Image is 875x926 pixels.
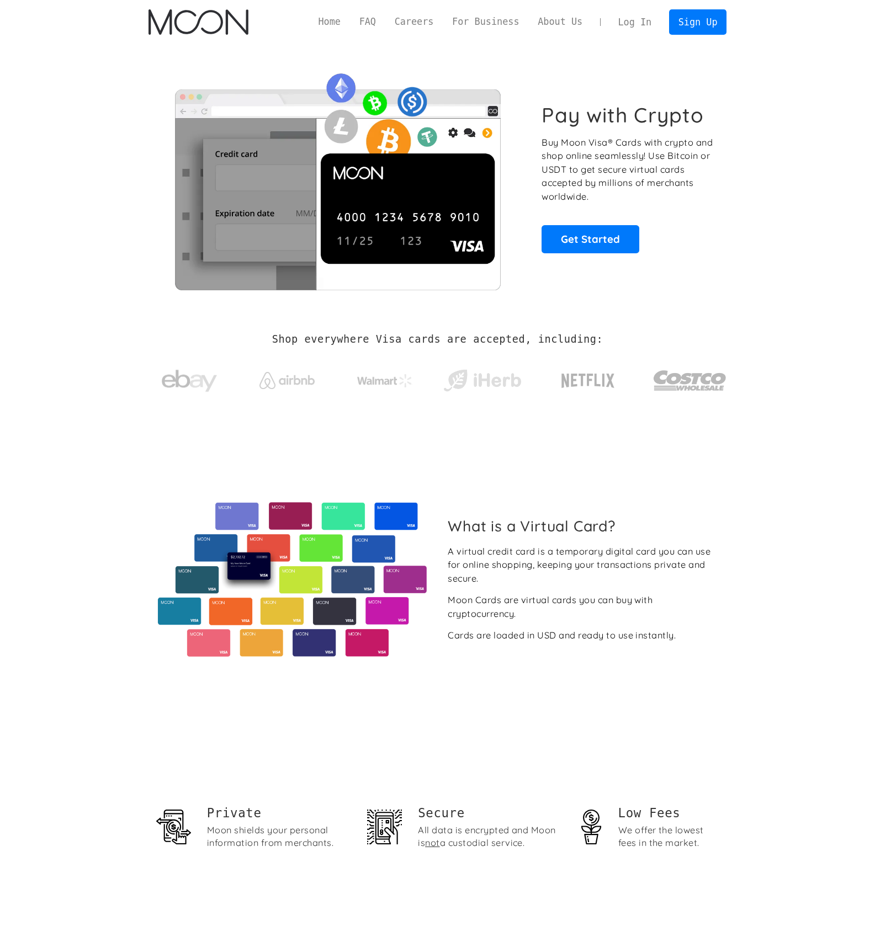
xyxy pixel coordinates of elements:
[441,366,523,395] img: iHerb
[272,333,603,345] h2: Shop everywhere Visa cards are accepted, including:
[343,363,426,393] a: Walmart
[653,349,727,407] a: Costco
[574,810,608,844] img: Money stewardship
[418,805,560,822] h2: Secure
[448,545,718,586] div: A virtual credit card is a temporary digital card you can use for online shopping, keeping your t...
[418,824,560,849] div: All data is encrypted and Moon is a custodial service.
[443,15,528,29] a: For Business
[207,805,349,822] h1: Private
[448,593,718,620] div: Moon Cards are virtual cards you can buy with cryptocurrency.
[542,103,704,127] h1: Pay with Crypto
[246,361,328,395] a: Airbnb
[309,15,350,29] a: Home
[367,810,402,844] img: Security
[149,66,527,290] img: Moon Cards let you spend your crypto anywhere Visa is accepted.
[425,837,439,848] span: not
[448,629,676,642] div: Cards are loaded in USD and ready to use instantly.
[441,355,523,401] a: iHerb
[207,824,349,849] div: Moon shields your personal information from merchants.
[156,502,428,657] img: Virtual cards from Moon
[149,353,231,404] a: ebay
[149,9,248,35] img: Moon Logo
[149,9,248,35] a: home
[162,364,217,398] img: ebay
[259,372,315,389] img: Airbnb
[609,10,661,34] a: Log In
[385,15,443,29] a: Careers
[669,9,726,34] a: Sign Up
[539,356,638,400] a: Netflix
[618,805,719,822] h1: Low Fees
[653,360,727,401] img: Costco
[542,136,714,204] p: Buy Moon Visa® Cards with crypto and shop online seamlessly! Use Bitcoin or USDT to get secure vi...
[350,15,385,29] a: FAQ
[618,824,719,849] div: We offer the lowest fees in the market.
[156,810,191,844] img: Privacy
[560,367,616,395] img: Netflix
[542,225,639,253] a: Get Started
[528,15,592,29] a: About Us
[448,517,718,535] h2: What is a Virtual Card?
[357,374,412,387] img: Walmart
